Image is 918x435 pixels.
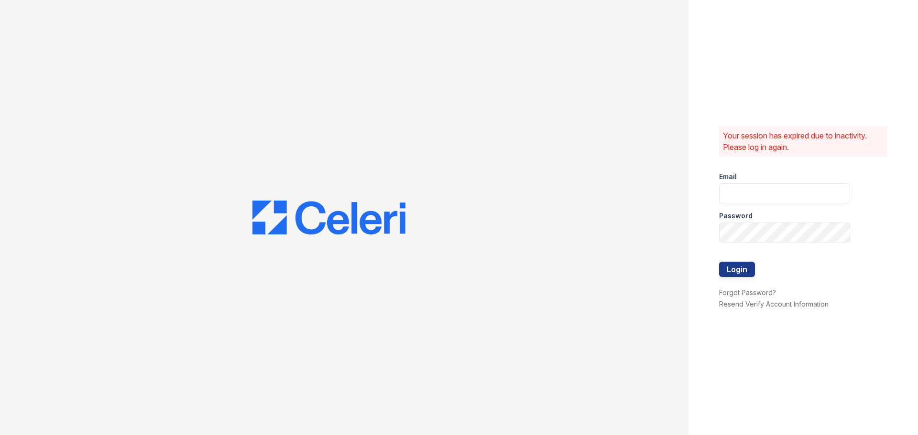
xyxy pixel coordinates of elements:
a: Forgot Password? [719,288,776,297]
button: Login [719,262,755,277]
a: Resend Verify Account Information [719,300,829,308]
img: CE_Logo_Blue-a8612792a0a2168367f1c8372b55b34899dd931a85d93a1a3d3e32e68fde9ad4.png [252,201,405,235]
label: Password [719,211,753,221]
p: Your session has expired due to inactivity. Please log in again. [723,130,884,153]
label: Email [719,172,737,181]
